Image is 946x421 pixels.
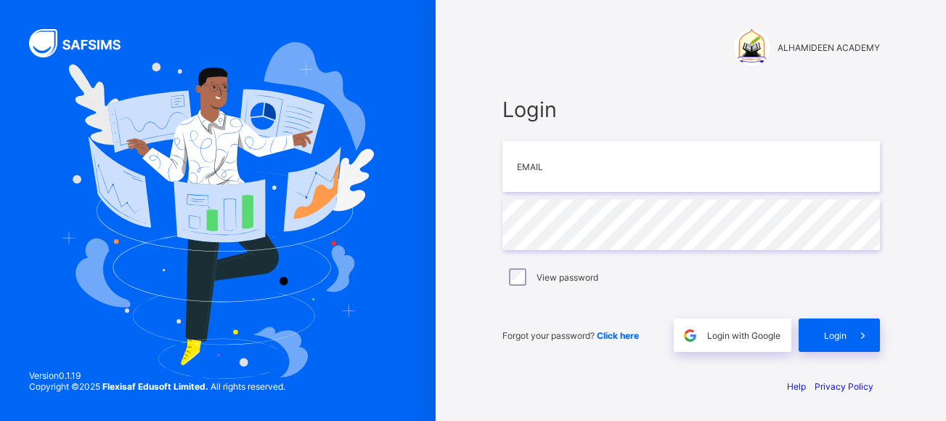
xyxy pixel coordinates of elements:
[62,42,375,379] img: Hero Image
[682,327,698,344] img: google.396cfc9801f0270233282035f929180a.svg
[815,381,873,392] a: Privacy Policy
[29,370,285,381] span: Version 0.1.19
[537,272,598,283] label: View password
[29,381,285,392] span: Copyright © 2025 All rights reserved.
[824,330,847,341] span: Login
[597,330,639,341] a: Click here
[102,381,208,392] strong: Flexisaf Edusoft Limited.
[502,97,880,122] span: Login
[502,330,639,341] span: Forgot your password?
[29,29,138,57] img: SAFSIMS Logo
[787,381,806,392] a: Help
[707,330,780,341] span: Login with Google
[778,42,880,53] span: ALHAMIDEEN ACADEMY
